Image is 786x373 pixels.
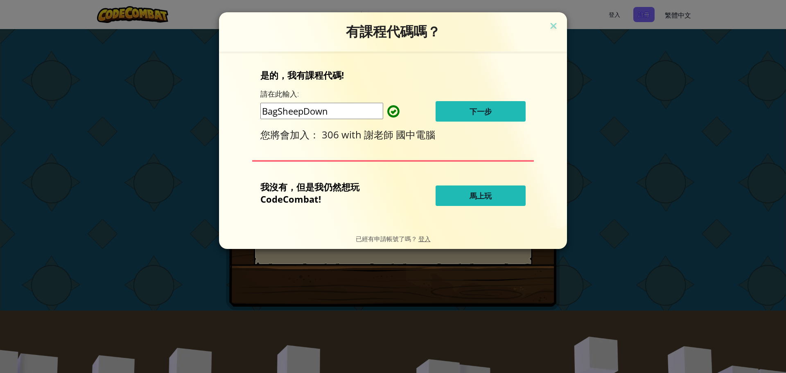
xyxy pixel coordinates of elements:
p: 是的，我有課程代碼! [260,69,526,81]
span: 有課程代碼嗎？ [346,23,440,40]
span: 306 [322,128,341,141]
span: 已經有申請帳號了嗎？ [356,235,418,242]
label: 請在此輸入: [260,89,299,99]
button: 下一步 [436,101,526,122]
img: close icon [548,20,559,33]
span: 謝老師 國中電腦 [364,128,435,141]
span: 下一步 [470,106,492,116]
p: 我沒有，但是我仍然想玩 CodeCombat! [260,181,395,205]
button: 馬上玩 [436,185,526,206]
span: 您將會加入： [260,128,322,141]
a: 登入 [418,235,431,242]
span: 馬上玩 [470,191,492,201]
span: with [341,128,364,141]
